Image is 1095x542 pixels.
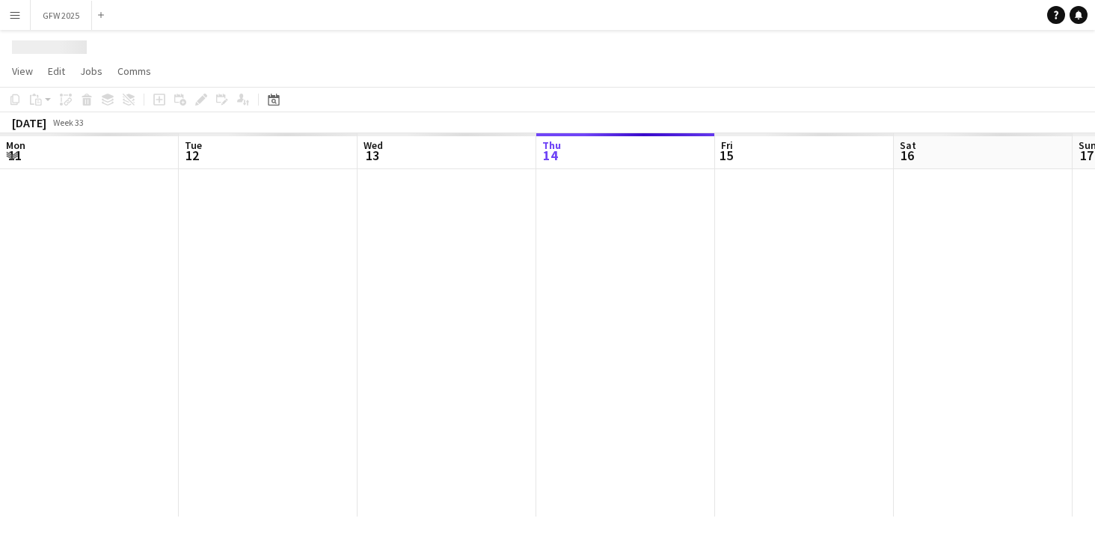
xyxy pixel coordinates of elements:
span: Sat [900,138,916,152]
div: [DATE] [12,115,46,130]
span: Thu [542,138,561,152]
a: View [6,61,39,81]
a: Comms [111,61,157,81]
a: Edit [42,61,71,81]
span: 13 [361,147,383,164]
span: Comms [117,64,151,78]
span: 15 [719,147,733,164]
span: Mon [6,138,25,152]
span: View [12,64,33,78]
span: 11 [4,147,25,164]
span: Week 33 [49,117,87,128]
span: 14 [540,147,561,164]
span: 16 [898,147,916,164]
span: Fri [721,138,733,152]
span: Jobs [80,64,102,78]
button: GFW 2025 [31,1,92,30]
span: Edit [48,64,65,78]
span: Wed [364,138,383,152]
span: 12 [182,147,202,164]
span: Tue [185,138,202,152]
a: Jobs [74,61,108,81]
